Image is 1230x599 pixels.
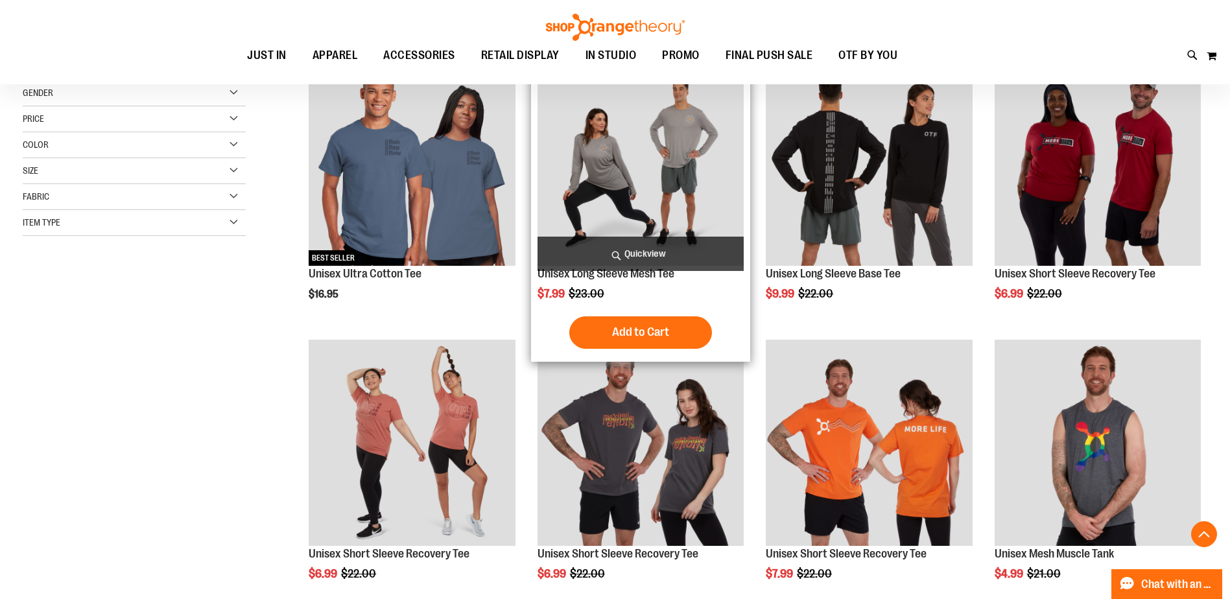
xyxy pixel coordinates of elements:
[531,53,750,361] div: product
[538,59,744,265] img: Unisex Long Sleeve Mesh Tee primary image
[538,267,674,280] a: Unisex Long Sleeve Mesh Tee
[309,340,515,548] a: Product image for Unisex Short Sleeve Recovery Tee
[766,59,972,267] a: Product image for Unisex Long Sleeve Base Tee
[766,287,796,300] span: $9.99
[23,165,38,176] span: Size
[309,59,515,267] a: Unisex Ultra Cotton TeeNEWBEST SELLER
[838,41,897,70] span: OTF BY YOU
[995,547,1114,560] a: Unisex Mesh Muscle Tank
[585,41,637,70] span: IN STUDIO
[309,267,421,280] a: Unisex Ultra Cotton Tee
[1027,287,1064,300] span: $22.00
[538,340,744,548] a: Product image for Unisex Short Sleeve Recovery Tee
[995,267,1155,280] a: Unisex Short Sleeve Recovery Tee
[538,59,744,267] a: Unisex Long Sleeve Mesh Tee primary image
[309,567,339,580] span: $6.99
[726,41,813,70] span: FINAL PUSH SALE
[341,567,378,580] span: $22.00
[569,287,606,300] span: $23.00
[759,53,978,333] div: product
[309,250,358,266] span: BEST SELLER
[544,14,687,41] img: Shop Orangetheory
[538,567,568,580] span: $6.99
[995,567,1025,580] span: $4.99
[23,113,44,124] span: Price
[23,191,49,202] span: Fabric
[538,547,698,560] a: Unisex Short Sleeve Recovery Tee
[309,340,515,546] img: Product image for Unisex Short Sleeve Recovery Tee
[766,59,972,265] img: Product image for Unisex Long Sleeve Base Tee
[766,340,972,546] img: Product image for Unisex Short Sleeve Recovery Tee
[302,53,521,333] div: product
[569,316,712,349] button: Add to Cart
[766,340,972,548] a: Product image for Unisex Short Sleeve Recovery Tee
[383,41,455,70] span: ACCESSORIES
[309,59,515,265] img: Unisex Ultra Cotton Tee
[538,340,744,546] img: Product image for Unisex Short Sleeve Recovery Tee
[988,53,1207,333] div: product
[995,59,1201,267] a: Product image for Unisex SS Recovery Tee
[995,340,1201,548] a: Product image for Unisex Mesh Muscle Tank
[995,340,1201,546] img: Product image for Unisex Mesh Muscle Tank
[247,41,287,70] span: JUST IN
[23,88,53,98] span: Gender
[309,288,340,300] span: $16.95
[1027,567,1063,580] span: $21.00
[1111,569,1223,599] button: Chat with an Expert
[538,237,744,271] a: Quickview
[1191,521,1217,547] button: Back To Top
[766,567,795,580] span: $7.99
[798,287,835,300] span: $22.00
[1141,578,1214,591] span: Chat with an Expert
[481,41,560,70] span: RETAIL DISPLAY
[570,567,607,580] span: $22.00
[23,139,49,150] span: Color
[538,287,567,300] span: $7.99
[797,567,834,580] span: $22.00
[309,547,469,560] a: Unisex Short Sleeve Recovery Tee
[23,217,60,228] span: Item Type
[995,59,1201,265] img: Product image for Unisex SS Recovery Tee
[766,547,927,560] a: Unisex Short Sleeve Recovery Tee
[995,287,1025,300] span: $6.99
[313,41,358,70] span: APPAREL
[662,41,700,70] span: PROMO
[612,325,669,339] span: Add to Cart
[766,267,901,280] a: Unisex Long Sleeve Base Tee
